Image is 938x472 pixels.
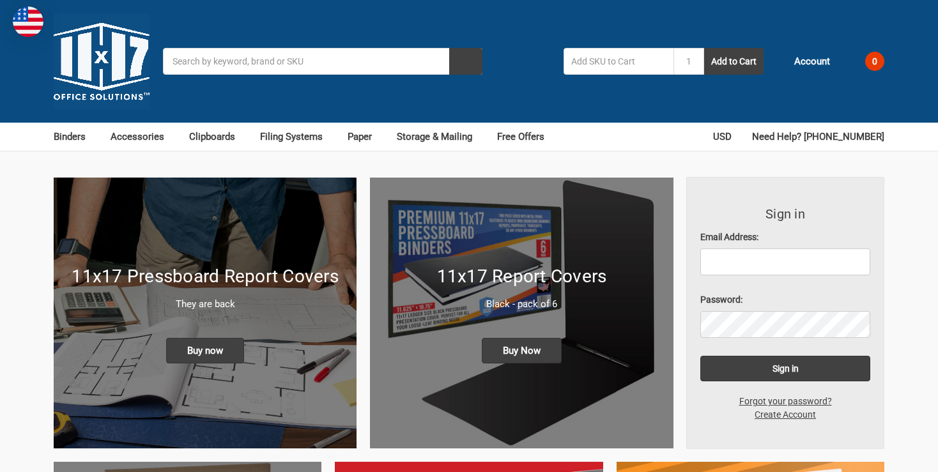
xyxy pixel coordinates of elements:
[704,48,764,75] button: Add to Cart
[13,6,43,37] img: duty and tax information for United States
[260,123,334,151] a: Filing Systems
[748,408,823,422] a: Create Account
[794,54,830,69] span: Account
[189,123,247,151] a: Clipboards
[700,231,871,244] label: Email Address:
[54,123,97,151] a: Binders
[54,178,357,448] a: New 11x17 Pressboard Binders 11x17 Pressboard Report Covers They are back Buy now
[564,48,673,75] input: Add SKU to Cart
[700,356,871,381] input: Sign in
[865,52,884,71] span: 0
[67,297,343,312] p: They are back
[383,297,659,312] p: Black - pack of 6
[54,13,150,109] img: 11x17.com
[163,48,482,75] input: Search by keyword, brand or SKU
[482,338,562,363] span: Buy Now
[111,123,176,151] a: Accessories
[700,204,871,224] h3: Sign in
[54,178,357,448] img: New 11x17 Pressboard Binders
[370,178,673,448] a: 11x17 Report Covers 11x17 Report Covers Black - pack of 6 Buy Now
[777,45,830,78] a: Account
[843,45,884,78] a: 0
[713,123,739,151] a: USD
[752,123,884,151] a: Need Help? [PHONE_NUMBER]
[67,263,343,290] h1: 11x17 Pressboard Report Covers
[348,123,383,151] a: Paper
[397,123,484,151] a: Storage & Mailing
[732,395,839,408] a: Forgot your password?
[166,338,244,363] span: Buy now
[370,178,673,448] img: 11x17 Report Covers
[497,123,544,151] a: Free Offers
[383,263,659,290] h1: 11x17 Report Covers
[700,293,871,307] label: Password:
